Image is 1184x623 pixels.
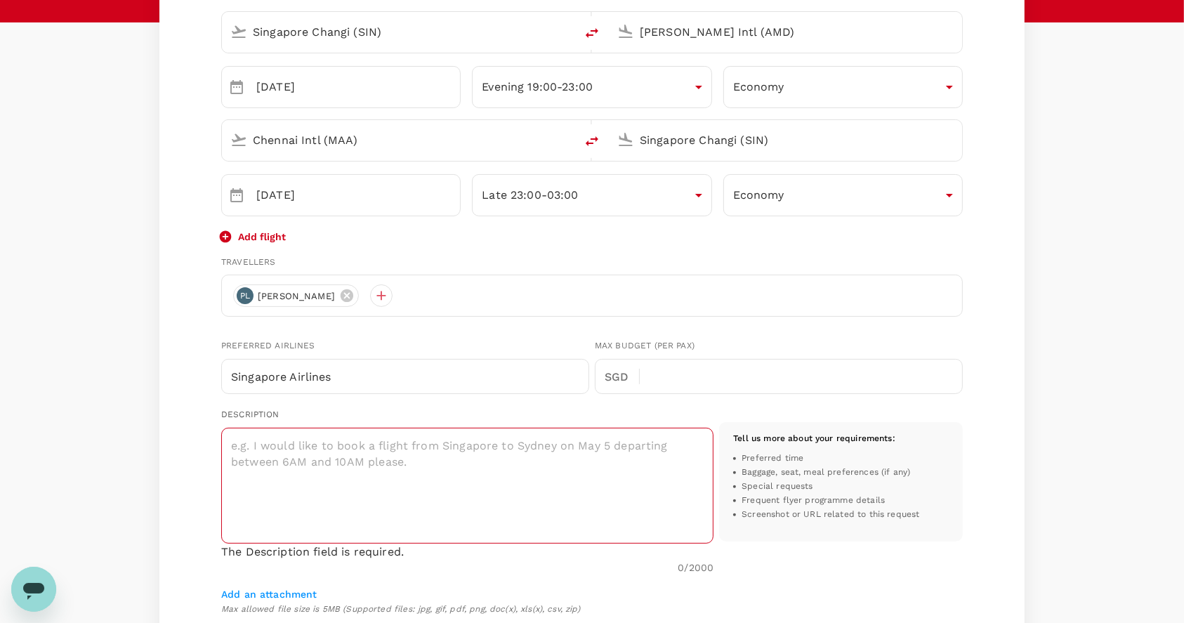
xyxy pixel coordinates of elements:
[678,560,713,575] p: 0 /2000
[565,30,568,33] button: Open
[565,138,568,141] button: Open
[742,466,910,480] span: Baggage, seat, meal preferences (if any)
[256,174,461,216] input: Travel date
[237,287,254,304] div: PL
[472,70,711,105] div: Evening 19:00-23:00
[221,339,589,353] div: Preferred Airlines
[253,129,546,151] input: Depart from
[640,21,933,43] input: Going to
[742,494,885,508] span: Frequent flyer programme details
[952,138,955,141] button: Open
[221,256,963,270] div: Travellers
[221,230,286,244] button: Add flight
[249,289,343,303] span: [PERSON_NAME]
[595,339,963,353] div: Max Budget (per pax)
[472,178,711,213] div: Late 23:00-03:00
[605,369,639,386] p: SGD
[253,21,546,43] input: Depart from
[723,178,963,213] div: Economy
[742,452,803,466] span: Preferred time
[256,66,461,108] input: Travel date
[575,16,609,50] button: delete
[221,603,963,617] span: Max allowed file size is 5MB (Supported files: jpg, gif, pdf, png, doc(x), xls(x), csv, zip)
[11,567,56,612] iframe: Button to launch messaging window
[221,409,279,419] span: Description
[223,73,251,101] button: Choose date, selected date is Oct 7, 2025
[723,70,963,105] div: Economy
[952,30,955,33] button: Open
[221,589,317,600] span: Add an attachment
[238,230,286,244] p: Add flight
[221,544,713,560] p: The Description field is required.
[742,480,813,494] span: Special requests
[733,433,895,443] span: Tell us more about your requirements :
[640,129,933,151] input: Going to
[223,181,251,209] button: Choose date, selected date is Oct 10, 2025
[742,508,919,522] span: Screenshot or URL related to this request
[233,284,359,307] div: PL[PERSON_NAME]
[575,124,609,158] button: delete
